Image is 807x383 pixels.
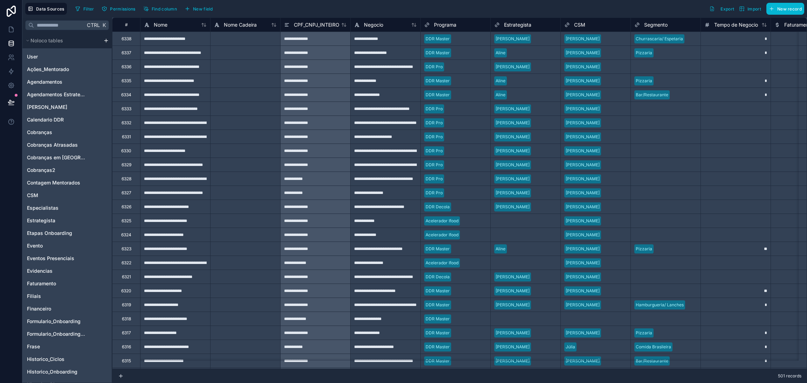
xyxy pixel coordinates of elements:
div: [PERSON_NAME] [566,106,600,112]
div: DDR Decola [426,274,450,280]
div: 6335 [122,78,131,84]
div: DDR Master [426,36,450,42]
div: DDR Pro [426,162,443,168]
div: [PERSON_NAME] [566,246,600,252]
div: [PERSON_NAME] [566,120,600,126]
div: [PERSON_NAME] [496,162,530,168]
span: New record [777,6,802,12]
div: 6327 [122,190,131,196]
span: Programa [434,21,456,28]
div: 6338 [122,36,131,42]
span: Filter [83,6,94,12]
div: [PERSON_NAME] [496,288,530,294]
button: Filter [73,4,97,14]
div: Aline [496,78,505,84]
div: Comida Brasileira [636,344,671,350]
span: CPF_CNPJ_INTEIRO [294,21,339,28]
div: [PERSON_NAME] [496,64,530,70]
div: Aline [496,92,505,98]
div: DDR Pro [426,120,443,126]
div: [PERSON_NAME] [566,92,600,98]
button: Data Sources [25,3,67,15]
div: Bar/Restaurante [636,358,668,364]
span: CSM [574,21,585,28]
div: 6332 [122,120,131,126]
div: 6329 [122,162,131,168]
div: 6316 [122,344,131,350]
div: 6334 [121,92,131,98]
div: 6326 [122,204,131,210]
div: [PERSON_NAME] [566,78,600,84]
span: Find column [152,6,177,12]
div: 6331 [122,134,131,140]
span: Segmento [644,21,668,28]
div: [PERSON_NAME] [496,358,530,364]
div: [PERSON_NAME] [566,288,600,294]
div: Pizzaria [636,50,652,56]
div: 6318 [122,316,131,322]
button: New field [182,4,215,14]
div: [PERSON_NAME] [496,176,530,182]
span: 501 records [778,373,801,379]
div: Acelerador Ifood [426,232,458,238]
div: DDR Master [426,344,450,350]
div: [PERSON_NAME] [496,148,530,154]
div: [PERSON_NAME] [496,134,530,140]
button: New record [766,3,804,15]
div: [PERSON_NAME] [566,232,600,238]
span: Permissions [110,6,135,12]
div: 6317 [122,330,131,336]
div: [PERSON_NAME] [566,218,600,224]
div: DDR Pro [426,190,443,196]
div: 6319 [122,302,131,308]
div: [PERSON_NAME] [566,176,600,182]
span: Nome Cadeira [224,21,257,28]
div: [PERSON_NAME] [496,36,530,42]
div: DDR Master [426,78,450,84]
span: K [102,23,106,28]
div: [PERSON_NAME] [566,330,600,336]
div: DDR Pro [426,134,443,140]
div: [PERSON_NAME] [496,106,530,112]
button: Import [737,3,764,15]
div: 6336 [122,64,131,70]
a: New record [764,3,804,15]
div: 6324 [121,232,131,238]
div: 6315 [122,358,131,364]
div: 6337 [122,50,131,56]
span: Nome [154,21,167,28]
button: Permissions [99,4,138,14]
div: [PERSON_NAME] [496,204,530,210]
div: DDR Master [426,358,450,364]
div: [PERSON_NAME] [566,50,600,56]
div: Pizzaria [636,330,652,336]
div: Pizzaria [636,78,652,84]
button: Export [707,3,737,15]
div: DDR Pro [426,148,443,154]
div: 6328 [122,176,131,182]
div: DDR Pro [426,106,443,112]
div: [PERSON_NAME] [496,302,530,308]
div: Acelerador Ifood [426,218,458,224]
div: 6330 [121,148,131,154]
div: 6322 [122,260,131,266]
div: DDR Master [426,330,450,336]
div: [PERSON_NAME] [496,120,530,126]
div: 6321 [122,274,131,280]
span: Tempo de Negocio [714,21,758,28]
a: Permissions [99,4,140,14]
div: [PERSON_NAME] [566,204,600,210]
div: DDR Master [426,316,450,322]
div: [PERSON_NAME] [496,330,530,336]
button: Find column [141,4,179,14]
div: DDR Master [426,92,450,98]
div: [PERSON_NAME] [496,344,530,350]
div: [PERSON_NAME] [496,190,530,196]
div: DDR Pro [426,176,443,182]
div: Hamburgueria/ Lanches [636,302,684,308]
div: 6323 [122,246,131,252]
div: Acelerador Ifood [426,260,458,266]
div: Bar/Restaurante [636,92,668,98]
span: Estrategista [504,21,531,28]
div: 6333 [122,106,131,112]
